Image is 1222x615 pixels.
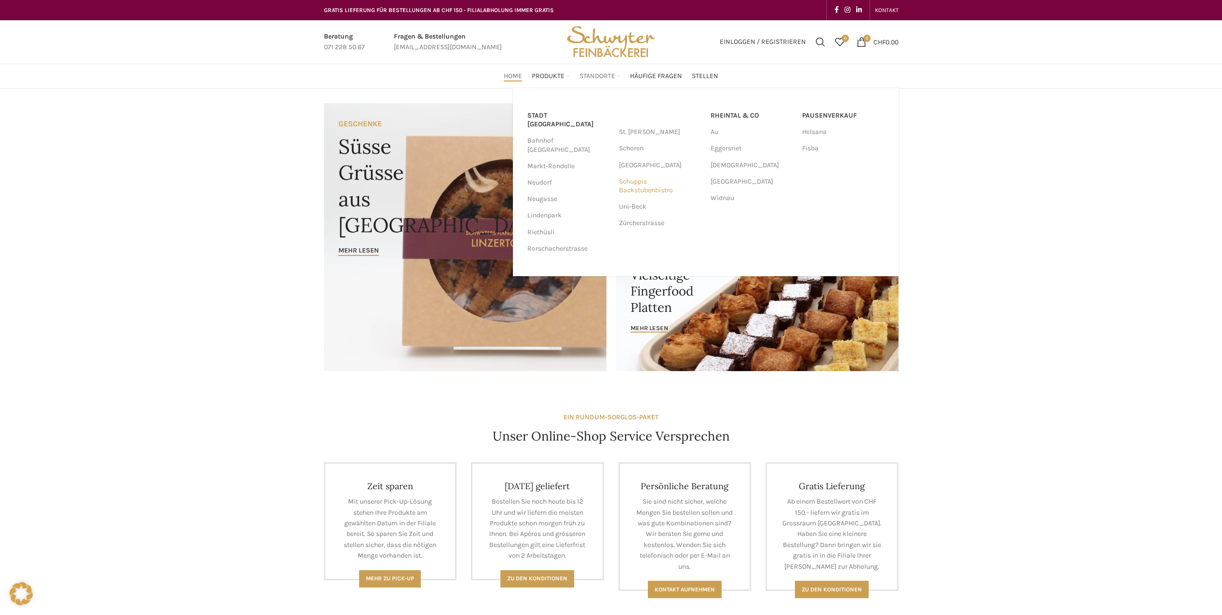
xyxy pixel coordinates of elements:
[711,107,792,124] a: RHEINTAL & CO
[527,207,609,224] a: Lindenpark
[811,32,830,52] a: Suchen
[340,496,441,561] p: Mit unserer Pick-Up-Lösung stehen Ihre Produkte am gewählten Datum in der Filiale bereit. So spar...
[319,67,903,86] div: Main navigation
[873,38,886,46] span: CHF
[802,140,884,157] a: Fisba
[619,140,701,157] a: Schoren
[579,72,615,81] span: Standorte
[527,241,609,257] a: Rorschacherstrasse
[781,481,883,492] h4: Gratis Lieferung
[504,72,522,81] span: Home
[830,32,849,52] a: 0
[875,0,899,20] a: KONTAKT
[842,35,849,42] span: 0
[711,140,792,157] a: Eggersriet
[692,72,718,81] span: Stellen
[832,3,842,17] a: Facebook social link
[655,586,715,593] span: Kontakt aufnehmen
[863,35,871,42] span: 0
[564,37,658,45] a: Site logo
[634,496,736,572] p: Sie sind nicht sicher, welche Mengen Sie bestellen sollen und was gute Kombinationen sind? Wir be...
[527,107,609,133] a: Stadt [GEOGRAPHIC_DATA]
[711,124,792,140] a: Au
[487,496,588,561] p: Bestellen Sie noch heute bis 12 Uhr und wir liefern die meisten Produkte schon morgen früh zu Ihn...
[527,224,609,241] a: Riethüsli
[802,107,884,124] a: Pausenverkauf
[619,174,701,199] a: Schuppis Backstubenbistro
[394,31,502,53] a: Infobox link
[853,3,865,17] a: Linkedin social link
[340,481,441,492] h4: Zeit sparen
[781,496,883,572] p: Ab einem Bestellwert von CHF 150.- liefern wir gratis im Grossraum [GEOGRAPHIC_DATA]. Haben Sie e...
[711,190,792,206] a: Widnau
[870,0,903,20] div: Secondary navigation
[619,215,701,231] a: Zürcherstrasse
[711,157,792,174] a: [DEMOGRAPHIC_DATA]
[366,575,414,582] span: Mehr zu Pick-Up
[630,72,682,81] span: Häufige Fragen
[527,133,609,158] a: Bahnhof [GEOGRAPHIC_DATA]
[720,39,806,45] span: Einloggen / Registrieren
[527,158,609,174] a: Markt-Rondelle
[830,32,849,52] div: Meine Wunschliste
[619,124,701,140] a: St. [PERSON_NAME]
[579,67,620,86] a: Standorte
[527,174,609,191] a: Neudorf
[630,67,682,86] a: Häufige Fragen
[634,481,736,492] h4: Persönliche Beratung
[795,581,869,598] a: Zu den konditionen
[619,199,701,215] a: Uni-Beck
[493,428,730,445] h4: Unser Online-Shop Service Versprechen
[802,124,884,140] a: Helsana
[711,174,792,190] a: [GEOGRAPHIC_DATA]
[616,237,899,371] a: Banner link
[564,413,658,421] strong: EIN RUNDUM-SORGLOS-PAKET
[715,32,811,52] a: Einloggen / Registrieren
[500,570,574,588] a: Zu den Konditionen
[324,103,606,371] a: Banner link
[527,191,609,207] a: Neugasse
[873,38,899,46] bdi: 0.00
[852,32,903,52] a: 0 CHF0.00
[359,570,421,588] a: Mehr zu Pick-Up
[648,581,722,598] a: Kontakt aufnehmen
[564,20,658,64] img: Bäckerei Schwyter
[875,7,899,13] span: KONTAKT
[487,481,588,492] h4: [DATE] geliefert
[802,586,862,593] span: Zu den konditionen
[507,575,567,582] span: Zu den Konditionen
[532,72,564,81] span: Produkte
[692,67,718,86] a: Stellen
[324,31,365,53] a: Infobox link
[619,157,701,174] a: [GEOGRAPHIC_DATA]
[532,67,570,86] a: Produkte
[504,67,522,86] a: Home
[324,7,554,13] span: GRATIS LIEFERUNG FÜR BESTELLUNGEN AB CHF 150 - FILIALABHOLUNG IMMER GRATIS
[842,3,853,17] a: Instagram social link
